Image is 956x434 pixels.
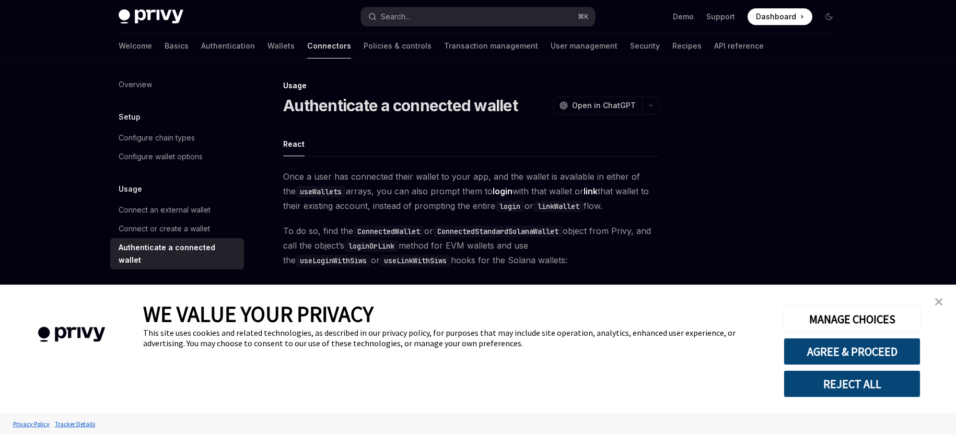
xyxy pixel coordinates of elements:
div: EVM [283,278,299,302]
span: Once a user has connected their wallet to your app, and the wallet is available in either of the ... [283,169,660,213]
a: Authentication [201,33,255,58]
a: Overview [110,75,244,94]
button: Toggle dark mode [821,8,837,25]
img: close banner [935,298,942,306]
h1: Authenticate a connected wallet [283,96,518,115]
span: Dashboard [756,11,796,22]
a: Connectors [307,33,351,58]
div: Usage [283,80,660,91]
a: Privacy Policy [10,415,52,433]
div: Configure wallet options [119,150,203,163]
a: Recipes [672,33,702,58]
div: React [283,132,305,156]
a: Connect an external wallet [110,201,244,219]
a: Tracker Details [52,415,98,433]
span: WE VALUE YOUR PRIVACY [143,300,374,327]
button: Open search [361,7,595,26]
div: Connect or create a wallet [119,222,210,235]
a: Support [706,11,735,22]
code: login [495,201,524,212]
a: Wallets [267,33,295,58]
strong: link [584,186,598,196]
a: close banner [928,291,949,312]
a: API reference [714,33,764,58]
a: Configure chain types [110,128,244,147]
a: User management [551,33,617,58]
code: linkWallet [533,201,584,212]
a: Demo [673,11,694,22]
a: Authenticate a connected wallet [110,238,244,269]
a: Basics [165,33,189,58]
div: Connect an external wallet [119,204,211,216]
code: useLoginWithSiws [296,255,371,266]
h5: Usage [119,183,142,195]
button: Open in ChatGPT [553,97,642,114]
button: REJECT ALL [784,370,920,397]
span: To do so, find the or object from Privy, and call the object’s method for EVM wallets and use the... [283,224,660,267]
span: Open in ChatGPT [572,100,636,111]
a: Dashboard [748,8,812,25]
img: dark logo [119,9,183,24]
button: AGREE & PROCEED [784,338,920,365]
a: Configure wallet options [110,147,244,166]
code: useLinkWithSiws [380,255,451,266]
div: Overview [119,78,152,91]
a: Transaction management [444,33,538,58]
a: Security [630,33,660,58]
div: This site uses cookies and related technologies, as described in our privacy policy, for purposes... [143,327,768,348]
a: Welcome [119,33,152,58]
strong: login [493,186,512,196]
button: MANAGE CHOICES [784,306,920,333]
img: company logo [16,312,127,357]
span: ⌘ K [578,13,589,21]
div: Authenticate a connected wallet [119,241,238,266]
a: Policies & controls [364,33,432,58]
div: Configure chain types [119,132,195,144]
h5: Setup [119,111,141,123]
div: Solana [312,278,338,302]
code: ConnectedStandardSolanaWallet [433,226,563,237]
code: ConnectedWallet [353,226,424,237]
code: loginOrLink [344,240,399,252]
a: Connect or create a wallet [110,219,244,238]
code: useWallets [296,186,346,197]
div: Search... [381,10,410,23]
